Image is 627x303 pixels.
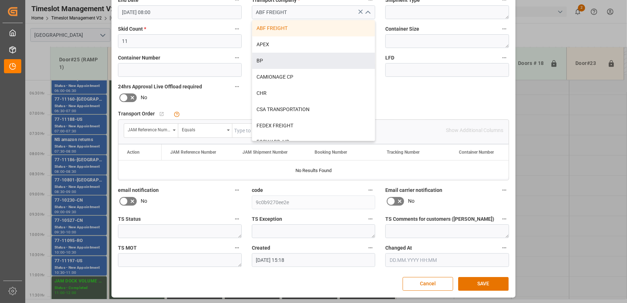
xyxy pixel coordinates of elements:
span: Container Size [385,25,419,33]
button: LFD [500,53,509,62]
span: Changed At [385,244,412,252]
input: DD.MM.YYYY HH:MM [118,5,242,19]
button: Changed At [500,243,509,252]
button: open menu [124,124,178,137]
span: Transport Order [118,110,155,118]
button: 24hrs Approval Live Offload required [232,82,242,91]
div: Action [127,150,140,155]
div: CAMIONAGE CP [252,69,375,85]
input: DD.MM.YYYY HH:MM [385,253,509,267]
span: TS MOT [118,244,137,252]
span: No [141,197,147,205]
span: Email carrier notification [385,186,442,194]
button: open menu [178,124,232,137]
input: DD.MM.YYYY HH:MM [252,253,376,267]
span: code [252,186,263,194]
div: FEDEX FREIGHT [252,118,375,134]
button: Skid Count * [232,24,242,34]
span: 24hrs Approval Live Offload required [118,83,202,91]
button: Container Number [232,53,242,62]
button: Container Size [500,24,509,34]
div: BP [252,53,375,69]
span: email notification [118,186,159,194]
span: No [408,197,415,205]
span: Skid Count [118,25,146,33]
button: Created [366,243,375,252]
div: FORWARD AIR [252,134,375,150]
button: Cancel [403,277,453,291]
span: Container Number [118,54,160,62]
button: TS Exception [366,214,375,224]
span: Created [252,244,270,252]
span: TS Exception [252,215,282,223]
span: TS Comments for customers ([PERSON_NAME]) [385,215,494,223]
span: JAM Shipment Number [242,150,288,155]
button: Email carrier notification [500,185,509,195]
span: Booking Number [315,150,347,155]
span: Container Number [459,150,494,155]
span: No [141,94,147,101]
button: TS Status [232,214,242,224]
button: email notification [232,185,242,195]
div: CHR [252,85,375,101]
input: Type to search [232,124,365,137]
span: JAM Reference Number [170,150,216,155]
div: APEX [252,36,375,53]
button: SAVE [458,277,509,291]
span: LFD [385,54,394,62]
button: TS MOT [232,243,242,252]
div: Equals [182,125,224,133]
div: CSA TRANSPORTATION [252,101,375,118]
span: TS Status [118,215,141,223]
button: close menu [362,7,373,18]
button: TS Comments for customers ([PERSON_NAME]) [500,214,509,224]
div: ABF FREIGHT [252,20,375,36]
span: Tracking Number [387,150,420,155]
button: code [366,185,375,195]
div: JAM Reference Number [128,125,170,133]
